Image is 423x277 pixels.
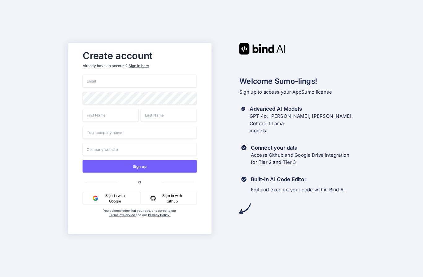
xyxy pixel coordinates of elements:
p: Edit and execute your code within Bind AI. [251,186,346,194]
p: Already have an account? [82,63,197,68]
img: arrow [239,203,251,214]
button: Sign in with Google [82,192,140,205]
input: First Name [82,109,138,122]
img: github [150,195,155,201]
p: Access Github and Google Drive integration for Tier 2 and Tier 3 [251,151,349,166]
button: Sign in with Github [140,192,197,205]
p: GPT 4o, [PERSON_NAME], [PERSON_NAME], Cohere, LLama models [250,113,355,134]
div: Sign in here [129,63,149,68]
h3: Advanced AI Models [250,105,355,113]
h2: Welcome Sumo-lings! [239,76,355,87]
div: You acknowledge that you read, and agree to our and our [102,209,178,230]
button: Sign up [82,160,197,173]
input: Email [82,75,197,87]
img: google [93,195,98,201]
input: Last Name [141,109,197,122]
h3: Connect your data [251,144,349,151]
span: or [117,175,162,188]
img: Bind AI logo [239,43,286,54]
a: Privacy Policy. [148,213,170,217]
p: Sign up to access your AppSumo license [239,88,355,96]
h2: Create account [82,52,197,60]
a: Terms of Service [109,213,136,217]
input: Your company name [82,126,197,139]
h3: Built-in AI Code Editor [251,176,346,183]
input: Company website [82,143,197,156]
